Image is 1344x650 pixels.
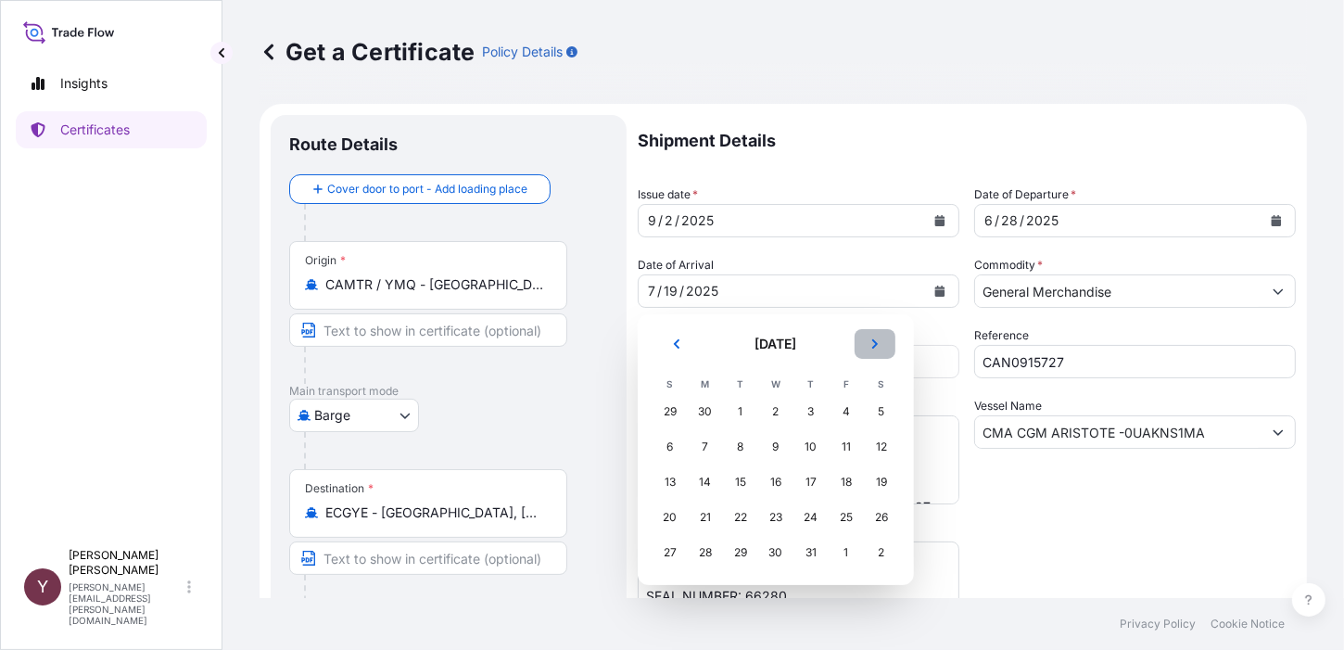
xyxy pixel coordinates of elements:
div: Tuesday, July 1, 2025 [724,395,757,428]
p: Policy Details [482,43,563,61]
div: Monday, July 7, 2025 [689,430,722,464]
th: S [653,374,688,394]
div: Tuesday, July 22, 2025 [724,501,757,534]
div: Thursday, July 3, 2025 [794,395,828,428]
div: Sunday, July 27, 2025 [653,536,687,569]
th: S [864,374,899,394]
div: Tuesday, July 15, 2025 [724,465,757,499]
div: Friday, July 11, 2025 [830,430,863,464]
div: Thursday, July 24, 2025 [794,501,828,534]
div: Saturday, July 12, 2025 [865,430,898,464]
div: Monday, July 21, 2025 [689,501,722,534]
div: Saturday, July 19, 2025 selected [865,465,898,499]
section: Calendar [638,314,914,585]
div: Wednesday, July 23, 2025 [759,501,792,534]
div: Monday, June 30, 2025 [689,395,722,428]
h2: [DATE] [708,335,843,353]
div: Sunday, July 13, 2025 [653,465,687,499]
div: Saturday, July 5, 2025 [865,395,898,428]
div: Saturday, August 2, 2025 [865,536,898,569]
div: Sunday, July 6, 2025 [653,430,687,464]
div: Wednesday, July 9, 2025 [759,430,792,464]
div: Monday, July 28, 2025 [689,536,722,569]
div: Wednesday, July 2, 2025 [759,395,792,428]
div: Saturday, July 26, 2025 [865,501,898,534]
div: Sunday, June 29, 2025 [653,395,687,428]
div: Thursday, July 10, 2025 [794,430,828,464]
div: Sunday, July 20, 2025 [653,501,687,534]
div: Tuesday, July 29, 2025 [724,536,757,569]
div: Friday, August 1, 2025 [830,536,863,569]
div: Tuesday, July 8, 2025 [724,430,757,464]
div: Thursday, July 17, 2025 [794,465,828,499]
table: July 2025 [653,374,899,570]
div: Thursday, July 31, 2025 [794,536,828,569]
th: M [688,374,723,394]
th: T [723,374,758,394]
th: T [793,374,829,394]
div: Friday, July 18, 2025 [830,465,863,499]
div: Monday, July 14, 2025 [689,465,722,499]
th: W [758,374,793,394]
div: Friday, July 4, 2025 [830,395,863,428]
div: Wednesday, July 30, 2025 [759,536,792,569]
div: July 2025 [653,329,899,570]
p: Get a Certificate [260,37,475,67]
th: F [829,374,864,394]
button: Next [855,329,895,359]
div: Wednesday, July 16, 2025 [759,465,792,499]
button: Previous [656,329,697,359]
div: Friday, July 25, 2025 [830,501,863,534]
